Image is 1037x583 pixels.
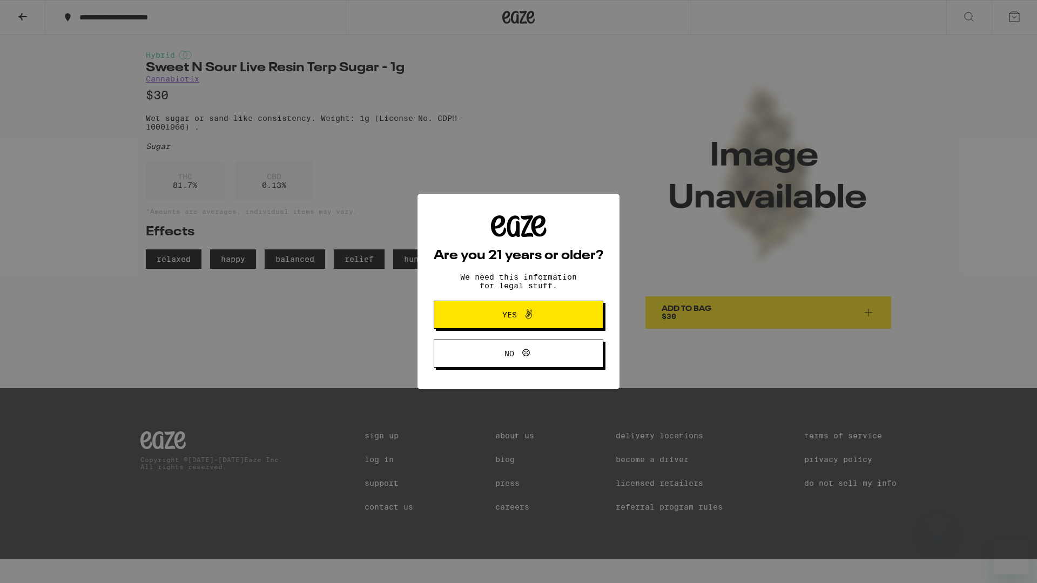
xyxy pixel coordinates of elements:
[927,514,948,535] iframe: Close message
[434,249,603,262] h2: Are you 21 years or older?
[451,273,586,290] p: We need this information for legal stuff.
[502,311,517,318] span: Yes
[434,301,603,329] button: Yes
[434,340,603,368] button: No
[504,350,514,357] span: No
[994,540,1028,574] iframe: Button to launch messaging window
